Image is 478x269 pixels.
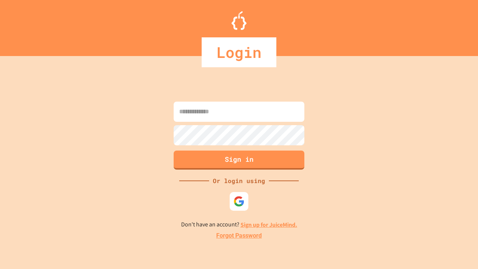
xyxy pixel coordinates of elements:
[216,231,262,240] a: Forgot Password
[240,221,297,229] a: Sign up for JuiceMind.
[233,196,245,207] img: google-icon.svg
[181,220,297,229] p: Don't have an account?
[174,151,304,170] button: Sign in
[416,207,471,238] iframe: chat widget
[232,11,246,30] img: Logo.svg
[447,239,471,262] iframe: chat widget
[202,37,276,67] div: Login
[209,176,269,185] div: Or login using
